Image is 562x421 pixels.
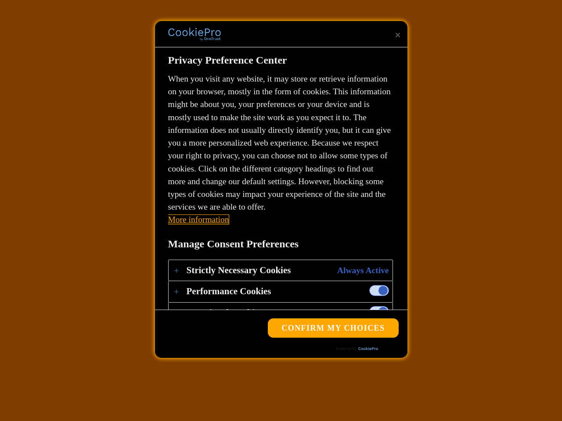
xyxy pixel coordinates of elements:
[336,347,378,351] img: Powered by OneTrust Opens in a new Tab
[168,52,393,68] h2: Privacy Preference Center
[168,215,229,224] a: More information about your privacy, opens in a new tab
[155,21,407,358] div: Privacy Preference Center
[268,318,398,338] button: Confirm My Choices
[388,25,407,45] button: Close
[168,25,221,43] div: Company Logo
[168,72,393,226] div: When you visit any website, it may store or retrieve information on your browser, mostly in the f...
[168,28,221,40] img: Company Logo
[336,347,403,358] a: Powered by OneTrust Opens in a new Tab
[168,237,393,255] h3: Manage Consent Preferences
